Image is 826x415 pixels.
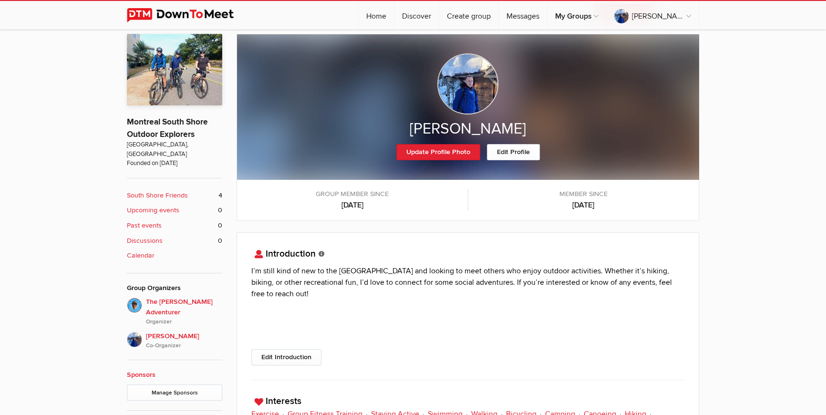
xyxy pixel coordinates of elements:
[127,220,162,231] b: Past events
[247,199,458,211] b: [DATE]
[127,236,163,246] b: Discussions
[127,371,155,379] a: Sponsors
[146,342,222,350] i: Co-Organizer
[251,394,684,408] h3: Interests
[127,298,222,326] a: The [PERSON_NAME] AdventurerOrganizer
[218,220,222,231] span: 0
[478,199,690,211] b: [DATE]
[127,190,222,201] a: South Shore Friends 4
[251,349,321,365] a: Edit Introduction
[127,332,142,347] img: Dan
[127,140,222,159] span: [GEOGRAPHIC_DATA], [GEOGRAPHIC_DATA]
[146,331,222,350] span: [PERSON_NAME]
[127,250,222,261] a: Calendar
[127,117,208,139] a: Montreal South Shore Outdoor Explorers
[127,34,222,105] img: Montreal South Shore Outdoor Explorers
[127,326,222,350] a: [PERSON_NAME]Co-Organizer
[127,384,222,401] a: Manage Sponsors
[394,1,439,30] a: Discover
[607,1,699,30] a: [PERSON_NAME]
[127,298,142,313] img: The Ernest Adventurer
[487,144,540,160] a: Edit Profile
[251,266,672,299] span: I’m still kind of new to the [GEOGRAPHIC_DATA] and looking to meet others who enjoy outdoor activ...
[127,205,222,216] a: Upcoming events 0
[256,119,680,139] h2: [PERSON_NAME]
[127,283,222,293] div: Group Organizers
[251,247,684,261] h3: Introduction
[499,1,547,30] a: Messages
[127,205,179,216] b: Upcoming events
[127,250,155,261] b: Calendar
[218,205,222,216] span: 0
[437,53,498,114] img: Dan
[127,190,188,201] b: South Shore Friends
[547,1,606,30] a: My Groups
[478,189,690,199] span: Member since
[127,8,248,22] img: DownToMeet
[146,297,222,326] span: The [PERSON_NAME] Adventurer
[146,318,222,326] i: Organizer
[247,189,458,199] span: Group member since
[218,236,222,246] span: 0
[127,159,222,168] span: Founded on [DATE]
[127,220,222,231] a: Past events 0
[439,1,498,30] a: Create group
[127,236,222,246] a: Discussions 0
[396,144,480,160] a: Update Profile Photo
[359,1,394,30] a: Home
[218,190,222,201] span: 4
